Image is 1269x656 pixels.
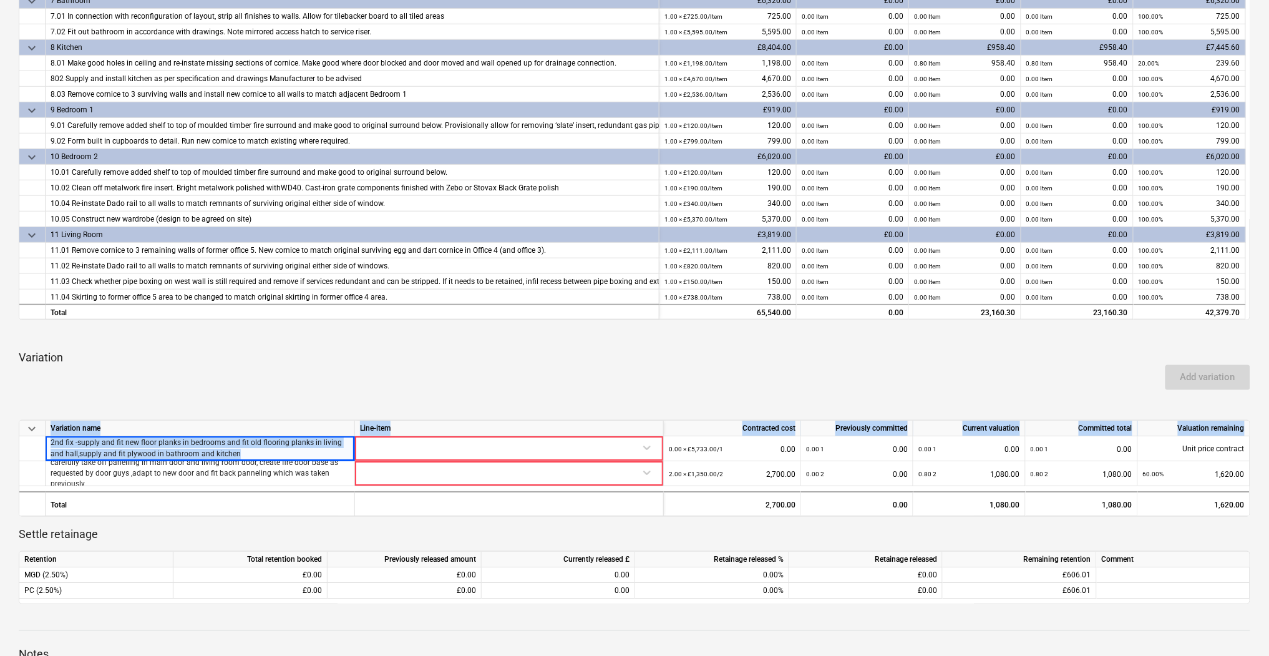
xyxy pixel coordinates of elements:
div: 0.00 [1026,118,1128,134]
div: 725.00 [664,9,791,24]
div: 0.00 [914,165,1016,180]
div: PC (2.50%) [19,583,173,599]
div: £958.40 [909,40,1021,56]
small: 20.00% [1139,60,1160,67]
small: 100.00% [1139,247,1164,254]
div: 0.00 [802,305,903,321]
small: 60.00% [1143,471,1164,477]
small: 0.00 Item [802,247,829,254]
small: 100.00% [1139,91,1164,98]
div: 0.00 [1026,71,1128,87]
div: 0.00 [487,567,630,583]
div: £606.01 [943,583,1097,599]
div: Remaining retention [943,552,1097,567]
div: 0.00 [1026,243,1128,258]
small: 0.00 Item [914,278,941,285]
div: 2,111.00 [664,243,791,258]
small: 1.00 × £340.00 / Item [664,200,722,207]
div: 0.00 [802,243,903,258]
div: 23,160.30 [1021,304,1134,320]
div: 9.01 Carefully remove added shelf to top of moulded timber fire surround and make good to origina... [51,118,654,134]
div: 1,080.00 [918,461,1020,487]
div: Retention [19,552,173,567]
div: Unit price contract [1138,436,1250,461]
div: £0.00 [173,583,328,599]
div: 725.00 [1139,9,1240,24]
div: 0.00 [802,258,903,274]
div: 239.60 [1139,56,1240,71]
small: 0.00 Item [914,122,941,129]
div: £6,020.00 [1134,149,1246,165]
div: 0.00 [802,24,903,40]
div: 0.00 [1026,165,1128,180]
div: 0.00 [1026,290,1128,305]
small: 0.00 1 [806,446,824,453]
span: keyboard_arrow_down [24,421,39,436]
div: £0.00 [909,149,1021,165]
div: 1,080.00 [918,492,1020,517]
small: 100.00% [1139,138,1164,145]
div: 340.00 [664,196,791,212]
div: £0.00 [797,149,909,165]
div: 0.00 [1026,258,1128,274]
small: 0.00 Item [802,13,829,20]
div: Variation name [46,421,355,436]
small: 100.00% [1139,122,1164,129]
small: 0.00 Item [802,169,829,176]
div: 0.00 [1026,24,1128,40]
div: 0.00 [802,71,903,87]
small: 0.00 Item [914,76,941,82]
div: 0.00 [669,436,795,462]
small: 1.00 × £5,595.00 / Item [664,29,727,36]
small: 0.00 Item [802,263,829,270]
small: 0.00 Item [1026,200,1053,207]
small: 0.00 Item [1026,278,1053,285]
div: 799.00 [1139,134,1240,149]
div: 150.00 [1139,274,1240,290]
small: 0.00 Item [802,200,829,207]
span: keyboard_arrow_down [24,150,39,165]
small: 1.00 × £725.00 / Item [664,13,722,20]
div: 0.00 [801,491,913,516]
small: 1.00 × £1,198.00 / Item [664,60,727,67]
small: 0.80 2 [1031,471,1049,477]
small: 1.00 × £5,370.00 / Item [664,216,727,223]
div: 0.00 [914,290,1016,305]
div: 0.00 [914,24,1016,40]
small: 1.00 × £799.00 / Item [664,138,722,145]
div: 820.00 [664,258,791,274]
small: 0.00 Item [914,91,941,98]
p: carefully take off panelling in main door and living room door, create fire door base as requeste... [51,457,349,489]
div: £0.00 [328,567,482,583]
div: 7.02 Fit out bathroom in accordance with drawings. Note mirrored access hatch to service riser. [51,24,654,40]
span: keyboard_arrow_down [24,103,39,118]
div: 958.40 [1026,56,1128,71]
small: 0.00 Item [802,138,829,145]
div: Total retention booked [173,552,328,567]
div: 10.05 Construct new wardrobe (design to be agreed on site) [51,212,654,227]
div: £6,020.00 [659,149,797,165]
small: 1.00 × £820.00 / Item [664,263,722,270]
div: 120.00 [664,165,791,180]
small: 100.00% [1139,263,1164,270]
div: 5,370.00 [1139,212,1240,227]
div: 120.00 [1139,165,1240,180]
small: 0.00 Item [802,60,829,67]
div: 340.00 [1139,196,1240,212]
div: 0.00 [914,134,1016,149]
div: 1,620.00 [1138,491,1250,516]
div: 0.00 [914,196,1016,212]
div: 0.00 [1026,134,1128,149]
div: Previously released amount [328,552,482,567]
small: 100.00% [1139,278,1164,285]
div: 10 Bedroom 2 [51,149,654,165]
small: 0.00 Item [914,247,941,254]
div: 2,536.00 [664,87,791,102]
div: 0.00 [1026,180,1128,196]
div: 2,700.00 [664,491,801,516]
div: £0.00 [173,567,328,583]
small: 100.00% [1139,294,1164,301]
div: £0.00 [328,583,482,599]
small: 100.00% [1139,169,1164,176]
div: 23,160.30 [914,305,1016,321]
